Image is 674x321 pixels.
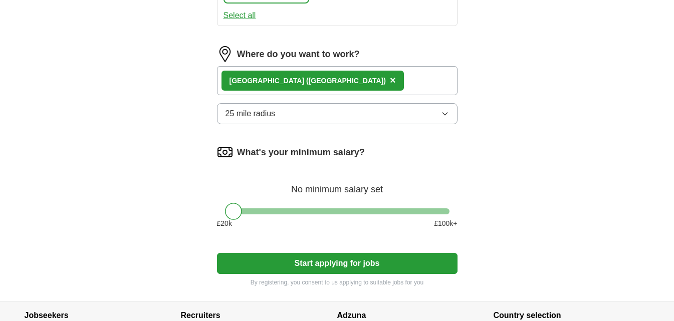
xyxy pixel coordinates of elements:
span: × [390,75,396,86]
span: £ 20 k [217,218,232,229]
button: Select all [223,10,256,22]
span: ([GEOGRAPHIC_DATA]) [306,77,386,85]
span: 25 mile radius [226,108,276,120]
img: location.png [217,46,233,62]
img: salary.png [217,144,233,160]
label: What's your minimum salary? [237,146,365,159]
button: Start applying for jobs [217,253,458,274]
div: No minimum salary set [217,172,458,196]
label: Where do you want to work? [237,48,360,61]
p: By registering, you consent to us applying to suitable jobs for you [217,278,458,287]
button: 25 mile radius [217,103,458,124]
strong: [GEOGRAPHIC_DATA] [230,77,305,85]
span: £ 100 k+ [434,218,457,229]
button: × [390,73,396,88]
